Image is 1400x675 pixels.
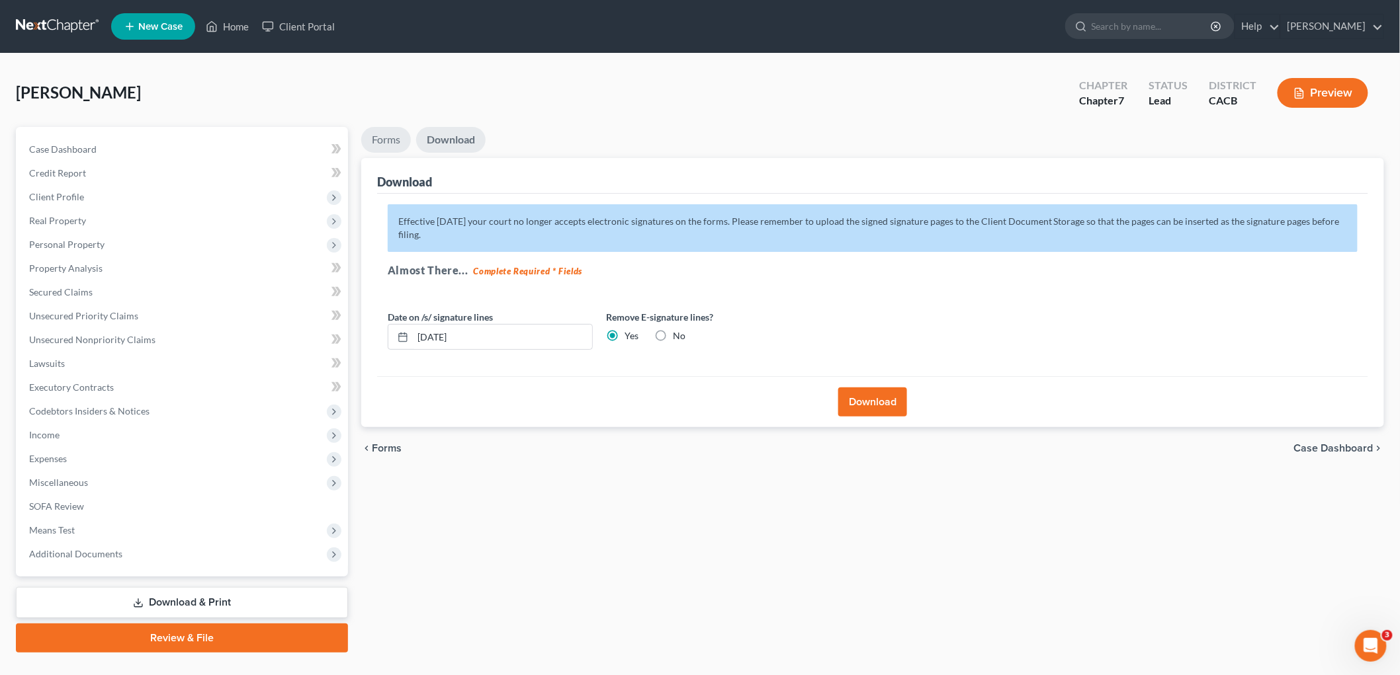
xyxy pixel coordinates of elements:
span: Executory Contracts [29,381,114,393]
div: Chapter [1079,78,1127,93]
div: Chapter [1079,93,1127,108]
span: 7 [1118,94,1124,106]
span: SOFA Review [29,500,84,512]
input: MM/DD/YYYY [413,325,592,350]
span: Real Property [29,215,86,226]
a: Help [1235,15,1280,38]
span: Personal Property [29,239,105,250]
a: Unsecured Nonpriority Claims [19,328,348,352]
a: Client Portal [255,15,341,38]
a: Download & Print [16,587,348,618]
span: Case Dashboard [29,143,97,155]
input: Search by name... [1092,14,1213,38]
a: Secured Claims [19,280,348,304]
span: Miscellaneous [29,477,88,488]
button: Download [838,387,907,417]
iframe: Intercom live chat [1355,630,1387,662]
span: New Case [138,22,183,32]
a: Home [199,15,255,38]
button: chevron_left Forms [361,443,419,454]
a: [PERSON_NAME] [1281,15,1383,38]
span: 3 [1382,630,1393,641]
label: Remove E-signature lines? [606,310,811,324]
a: Credit Report [19,161,348,185]
a: Lawsuits [19,352,348,376]
i: chevron_left [361,443,372,454]
span: Forms [372,443,402,454]
strong: Complete Required * Fields [474,266,583,276]
span: Income [29,429,60,440]
div: Status [1149,78,1188,93]
h5: Almost There... [388,262,1358,278]
span: Case Dashboard [1294,443,1374,454]
span: Codebtors Insiders & Notices [29,405,150,417]
span: Lawsuits [29,358,65,369]
a: Review & File [16,623,348,653]
label: Date on /s/ signature lines [388,310,493,324]
span: Property Analysis [29,262,103,274]
a: Property Analysis [19,257,348,280]
span: Unsecured Priority Claims [29,310,138,321]
a: Case Dashboard chevron_right [1294,443,1384,454]
a: SOFA Review [19,495,348,518]
p: Effective [DATE] your court no longer accepts electronic signatures on the forms. Please remember... [388,204,1358,252]
span: Unsecured Nonpriority Claims [29,334,155,345]
a: Download [416,127,486,153]
label: Yes [625,329,638,342]
span: Credit Report [29,167,86,179]
div: CACB [1209,93,1256,108]
span: Expenses [29,453,67,464]
div: District [1209,78,1256,93]
label: No [673,329,685,342]
button: Preview [1278,78,1368,108]
span: Additional Documents [29,548,122,559]
a: Executory Contracts [19,376,348,399]
a: Forms [361,127,411,153]
div: Download [377,174,432,190]
span: Client Profile [29,191,84,202]
div: Lead [1149,93,1188,108]
span: Secured Claims [29,286,93,298]
i: chevron_right [1374,443,1384,454]
a: Unsecured Priority Claims [19,304,348,328]
a: Case Dashboard [19,138,348,161]
span: [PERSON_NAME] [16,83,141,102]
span: Means Test [29,524,75,536]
